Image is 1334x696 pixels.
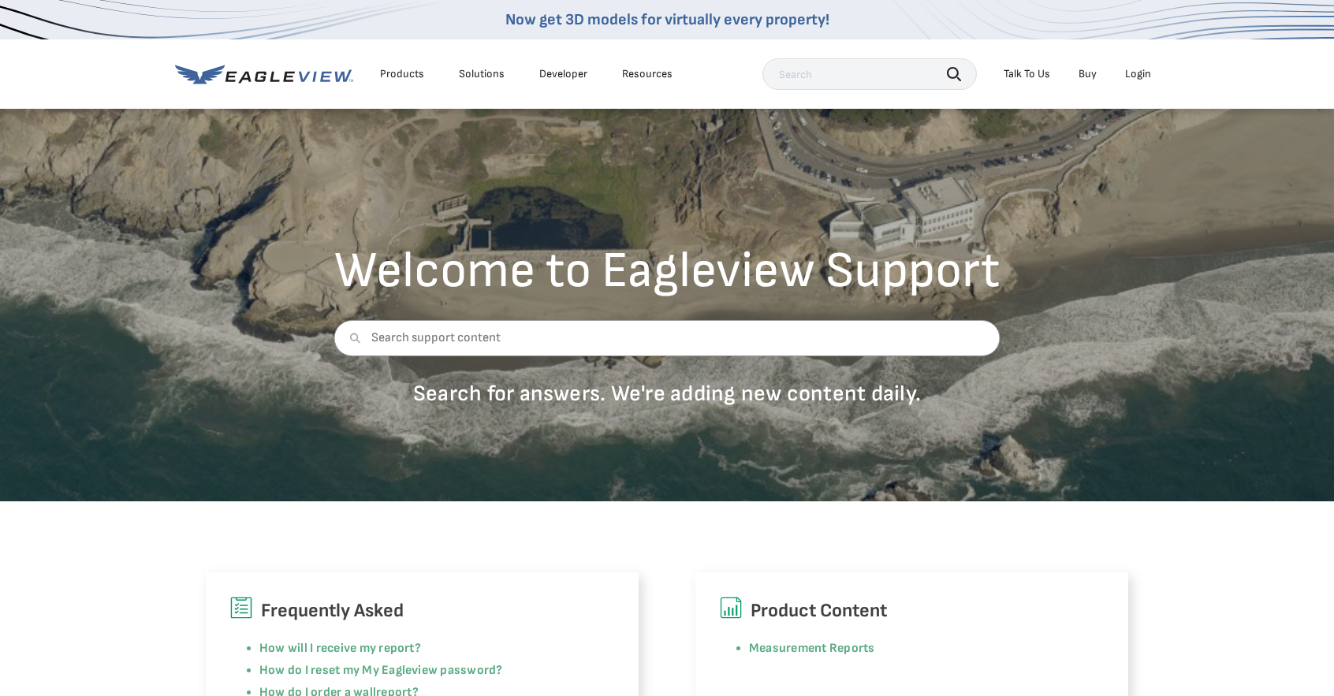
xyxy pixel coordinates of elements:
[749,641,875,656] a: Measurement Reports
[1004,67,1050,81] div: Talk To Us
[459,67,505,81] div: Solutions
[719,596,1105,626] h6: Product Content
[259,641,421,656] a: How will I receive my report?
[539,67,587,81] a: Developer
[1125,67,1151,81] div: Login
[1079,67,1097,81] a: Buy
[762,58,977,90] input: Search
[334,380,1000,408] p: Search for answers. We're adding new content daily.
[505,10,829,29] a: Now get 3D models for virtually every property!
[622,67,673,81] div: Resources
[334,320,1000,356] input: Search support content
[259,663,503,678] a: How do I reset my My Eagleview password?
[334,246,1000,296] h2: Welcome to Eagleview Support
[380,67,424,81] div: Products
[229,596,615,626] h6: Frequently Asked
